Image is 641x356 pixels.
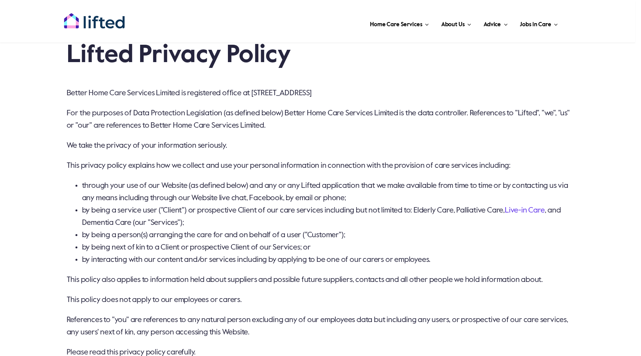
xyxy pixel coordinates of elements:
[481,12,510,35] a: Advice
[64,13,125,20] a: lifted-logo
[82,241,575,254] li: by being next of kin to a Client or prospective Client of our Services; or
[82,229,575,241] li: by being a person(s) arranging the care for and on behalf of a user ("Customer");
[67,140,575,152] p: We take the privacy of your information seriously.
[67,314,575,339] p: References to "you" are references to any natural person excluding any of our employees data but ...
[484,19,501,31] span: Advice
[520,19,551,31] span: Jobs in Care
[150,12,560,35] nav: Main Menu
[67,40,575,71] h1: Lifted Privacy Policy
[67,107,575,132] p: For the purposes of Data Protection Legislation (as defined below) Better Home Care Services Limi...
[82,204,575,229] li: by being a service user ("Client") or prospective Client of our care services including but not l...
[517,12,560,35] a: Jobs in Care
[67,87,575,100] p: Better Home Care Services Limited is registered office at [STREET_ADDRESS]
[82,254,575,266] li: by interacting with our content and/or services including by applying to be one of our carers or ...
[368,12,431,35] a: Home Care Services
[82,180,575,204] li: through your use of our Website (as defined below) and any or any Lifted application that we make...
[67,274,575,286] p: This policy also applies to information held about suppliers and possible future suppliers, conta...
[439,12,474,35] a: About Us
[67,160,575,172] p: This privacy policy explains how we collect and use your personal information in connection with ...
[370,19,422,31] span: Home Care Services
[441,19,465,31] span: About Us
[67,294,575,306] p: This policy does not apply to our employees or carers.
[505,207,545,214] a: Live-in Care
